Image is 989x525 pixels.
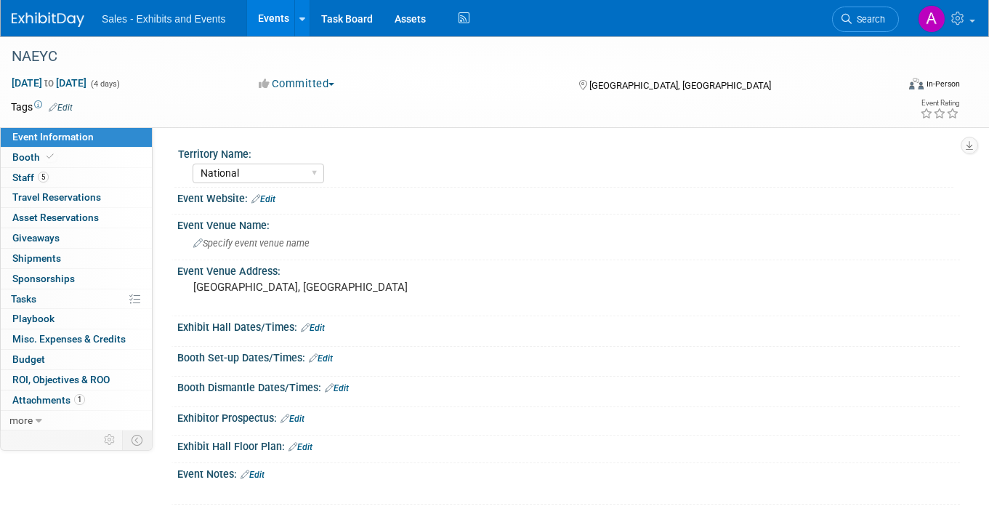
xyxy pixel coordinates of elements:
[177,436,960,454] div: Exhibit Hall Floor Plan:
[177,188,960,207] div: Event Website:
[177,407,960,426] div: Exhibitor Prospectus:
[123,430,153,449] td: Toggle Event Tabs
[1,350,152,369] a: Budget
[178,143,953,161] div: Territory Name:
[9,414,33,426] span: more
[1,208,152,228] a: Asset Reservations
[102,13,225,25] span: Sales - Exhibits and Events
[918,5,945,33] img: Alexandra Horne
[97,430,123,449] td: Personalize Event Tab Strip
[1,168,152,188] a: Staff5
[301,323,325,333] a: Edit
[1,309,152,329] a: Playbook
[12,151,57,163] span: Booth
[1,411,152,430] a: more
[89,79,120,89] span: (4 days)
[1,370,152,390] a: ROI, Objectives & ROO
[820,76,960,97] div: Event Format
[309,353,333,364] a: Edit
[38,172,49,183] span: 5
[254,76,340,92] button: Committed
[12,232,60,244] span: Giveaways
[12,12,84,27] img: ExhibitDay
[1,289,152,309] a: Tasks
[12,333,126,345] span: Misc. Expenses & Credits
[1,249,152,268] a: Shipments
[11,293,36,305] span: Tasks
[1,390,152,410] a: Attachments1
[193,238,310,249] span: Specify event venue name
[177,316,960,335] div: Exhibit Hall Dates/Times:
[241,470,265,480] a: Edit
[1,329,152,349] a: Misc. Expenses & Credits
[49,103,73,113] a: Edit
[288,442,312,452] a: Edit
[177,463,960,482] div: Event Notes:
[12,313,55,324] span: Playbook
[589,80,771,91] span: [GEOGRAPHIC_DATA], [GEOGRAPHIC_DATA]
[74,394,85,405] span: 1
[177,215,960,233] div: Event Venue Name:
[177,347,960,366] div: Booth Set-up Dates/Times:
[1,188,152,207] a: Travel Reservations
[909,78,924,89] img: Format-Inperson.png
[12,172,49,183] span: Staff
[11,76,87,89] span: [DATE] [DATE]
[1,127,152,147] a: Event Information
[1,148,152,167] a: Booth
[1,228,152,248] a: Giveaways
[832,7,899,32] a: Search
[47,153,54,161] i: Booth reservation complete
[177,377,960,396] div: Booth Dismantle Dates/Times:
[852,14,885,25] span: Search
[251,194,275,204] a: Edit
[12,191,101,203] span: Travel Reservations
[177,260,960,278] div: Event Venue Address:
[325,383,349,393] a: Edit
[280,414,304,424] a: Edit
[193,281,488,294] pre: [GEOGRAPHIC_DATA], [GEOGRAPHIC_DATA]
[926,79,960,89] div: In-Person
[42,77,56,89] span: to
[920,100,959,107] div: Event Rating
[12,353,45,365] span: Budget
[7,44,879,70] div: NAEYC
[12,212,99,223] span: Asset Reservations
[12,131,94,143] span: Event Information
[11,100,73,114] td: Tags
[12,394,85,406] span: Attachments
[12,252,61,264] span: Shipments
[1,269,152,289] a: Sponsorships
[12,374,110,385] span: ROI, Objectives & ROO
[12,273,75,284] span: Sponsorships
